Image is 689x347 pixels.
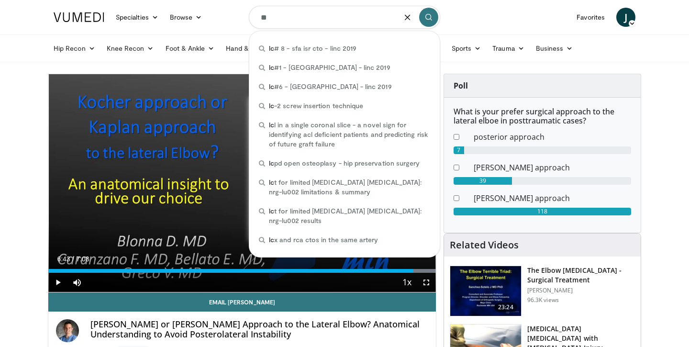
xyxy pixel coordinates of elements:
button: Playback Rate [398,273,417,292]
a: J [616,8,635,27]
strong: Poll [454,80,468,91]
span: t for limited [MEDICAL_DATA] [MEDICAL_DATA]: nrg-lu002 limitations & summary [269,178,430,197]
dd: posterior approach [467,131,638,143]
img: 162531_0000_1.png.150x105_q85_crop-smart_upscale.jpg [450,266,521,316]
span: x and rca ctos in the same artery [269,235,378,245]
dd: [PERSON_NAME] approach [467,192,638,204]
span: #6 - [GEOGRAPHIC_DATA] - linc 2019 [269,82,392,91]
span: lc [269,207,274,215]
a: Foot & Ankle [160,39,221,58]
button: Fullscreen [417,273,436,292]
a: Sports [446,39,487,58]
span: # 8 - sfa isr cto - linc 2019 [269,44,356,53]
p: [PERSON_NAME] [527,287,635,294]
h4: Related Videos [450,239,519,251]
button: Play [48,273,67,292]
a: Trauma [487,39,530,58]
a: Email [PERSON_NAME] [48,292,436,312]
span: #1 - [GEOGRAPHIC_DATA] - linc 2019 [269,63,390,72]
span: lc [269,235,274,244]
img: VuMedi Logo [54,12,104,22]
p: 96.3K views [527,296,559,304]
img: Avatar [56,319,79,342]
span: lc [269,44,274,52]
span: pd open osteoplasy - hip preservation surgery [269,158,420,168]
span: lc [269,159,274,167]
span: t for limited [MEDICAL_DATA] [MEDICAL_DATA]: nrg-lu002 results [269,206,430,225]
span: lc [269,178,274,186]
div: 7 [454,146,464,154]
div: 39 [454,177,512,185]
span: -2 screw insertion technique [269,101,363,111]
a: Knee Recon [101,39,160,58]
div: Progress Bar [48,269,436,273]
span: lc [269,82,274,90]
span: / [72,255,74,263]
dd: [PERSON_NAME] approach [467,162,638,173]
div: 118 [454,208,631,215]
a: 23:24 The Elbow [MEDICAL_DATA] - Surgical Treatment [PERSON_NAME] 96.3K views [450,266,635,316]
span: lc [269,101,274,110]
h3: The Elbow [MEDICAL_DATA] - Surgical Treatment [527,266,635,285]
button: Mute [67,273,87,292]
video-js: Video Player [48,74,436,292]
a: Favorites [571,8,611,27]
span: lc [269,121,274,129]
a: Hand & Wrist [220,39,282,58]
span: l in a single coronal slice - a novel sign for identifying acl deficient patients and predicting ... [269,120,430,149]
a: Business [530,39,579,58]
span: lc [269,63,274,71]
a: Hip Recon [48,39,101,58]
a: Specialties [110,8,164,27]
span: 6:43 [57,255,70,263]
span: 7:08 [76,255,89,263]
a: Browse [164,8,208,27]
input: Search topics, interventions [249,6,440,29]
h4: [PERSON_NAME] or [PERSON_NAME] Approach to the Lateral Elbow? Anatomical Understanding to Avoid P... [90,319,428,340]
span: 23:24 [494,302,517,312]
h6: What is your prefer surgical approach to the lateral elboe in posttraumatic cases? [454,107,631,125]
